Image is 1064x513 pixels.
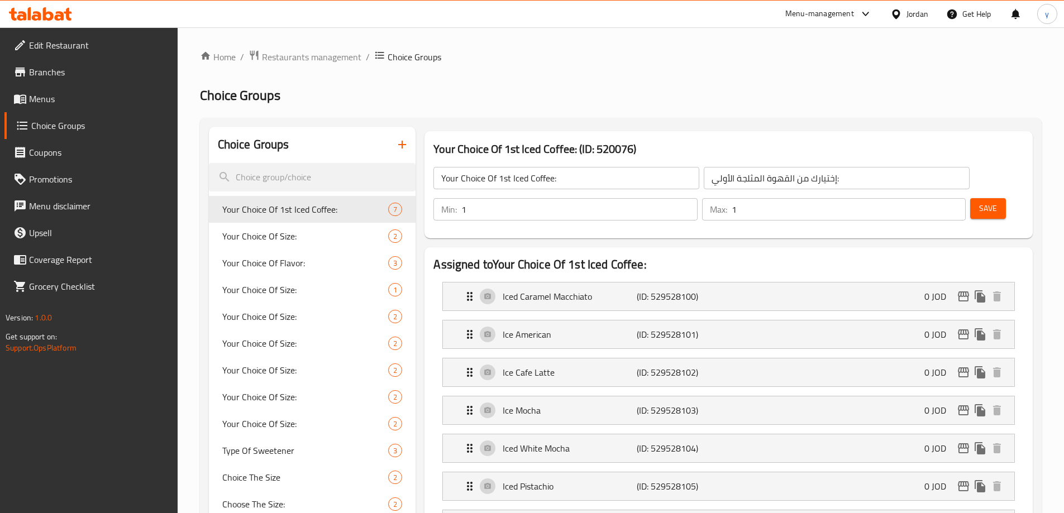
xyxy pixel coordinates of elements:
[209,410,416,437] div: Your Choice Of Size:2
[972,440,989,457] button: duplicate
[388,203,402,216] div: Choices
[29,172,169,186] span: Promotions
[31,119,169,132] span: Choice Groups
[200,50,236,64] a: Home
[637,404,726,417] p: (ID: 529528103)
[222,256,389,270] span: Your Choice Of Flavor:
[443,472,1014,500] div: Expand
[433,256,1024,273] h2: Assigned to Your Choice Of 1st Iced Coffee:
[240,50,244,64] li: /
[906,8,928,20] div: Jordan
[389,258,402,269] span: 3
[200,50,1042,64] nav: breadcrumb
[503,366,636,379] p: Ice Cafe Latte
[388,390,402,404] div: Choices
[222,390,389,404] span: Your Choice Of Size:
[389,311,402,322] span: 2
[443,396,1014,424] div: Expand
[443,282,1014,310] div: Expand
[388,337,402,350] div: Choices
[389,392,402,402] span: 2
[433,277,1024,315] li: Expand
[209,464,416,491] div: Choice The Size2
[4,273,178,300] a: Grocery Checklist
[388,471,402,484] div: Choices
[955,288,972,305] button: edit
[924,480,955,493] p: 0 JOD
[262,50,361,64] span: Restaurants management
[6,310,33,325] span: Version:
[433,140,1024,158] h3: Your Choice Of 1st Iced Coffee: (ID: 520076)
[388,50,441,64] span: Choice Groups
[972,402,989,419] button: duplicate
[222,471,389,484] span: Choice The Size
[209,196,416,223] div: Your Choice Of 1st Iced Coffee:7
[4,193,178,219] a: Menu disclaimer
[389,231,402,242] span: 2
[388,444,402,457] div: Choices
[4,112,178,139] a: Choice Groups
[209,276,416,303] div: Your Choice Of Size:1
[388,417,402,430] div: Choices
[29,92,169,106] span: Menus
[970,198,1006,219] button: Save
[989,478,1005,495] button: delete
[924,290,955,303] p: 0 JOD
[989,288,1005,305] button: delete
[637,366,726,379] p: (ID: 529528102)
[6,329,57,344] span: Get support on:
[441,203,457,216] p: Min:
[222,229,389,243] span: Your Choice Of Size:
[989,402,1005,419] button: delete
[710,203,727,216] p: Max:
[222,310,389,323] span: Your Choice Of Size:
[989,440,1005,457] button: delete
[222,444,389,457] span: Type Of Sweetener
[955,478,972,495] button: edit
[29,146,169,159] span: Coupons
[4,32,178,59] a: Edit Restaurant
[6,341,77,355] a: Support.OpsPlatform
[924,404,955,417] p: 0 JOD
[366,50,370,64] li: /
[4,59,178,85] a: Branches
[388,229,402,243] div: Choices
[924,366,955,379] p: 0 JOD
[29,226,169,239] span: Upsell
[222,497,389,511] span: Choose The Size:
[389,472,402,483] span: 2
[433,353,1024,391] li: Expand
[209,163,416,191] input: search
[29,39,169,52] span: Edit Restaurant
[388,283,402,296] div: Choices
[972,288,989,305] button: duplicate
[433,391,1024,429] li: Expand
[989,364,1005,381] button: delete
[209,357,416,383] div: Your Choice Of Size:2
[222,283,389,296] span: Your Choice Of Size:
[955,440,972,457] button: edit
[388,310,402,323] div: Choices
[388,256,402,270] div: Choices
[200,83,280,108] span: Choice Groups
[389,338,402,349] span: 2
[209,383,416,410] div: Your Choice Of Size:2
[389,419,402,429] span: 2
[209,437,416,464] div: Type Of Sweetener3
[972,478,989,495] button: duplicate
[637,442,726,455] p: (ID: 529528104)
[637,328,726,341] p: (ID: 529528101)
[29,253,169,266] span: Coverage Report
[433,467,1024,505] li: Expand
[29,65,169,79] span: Branches
[972,364,989,381] button: duplicate
[989,326,1005,343] button: delete
[979,202,997,215] span: Save
[222,363,389,377] span: Your Choice Of Size:
[218,136,289,153] h2: Choice Groups
[503,404,636,417] p: Ice Mocha
[955,326,972,343] button: edit
[637,290,726,303] p: (ID: 529528100)
[433,429,1024,467] li: Expand
[35,310,52,325] span: 1.0.0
